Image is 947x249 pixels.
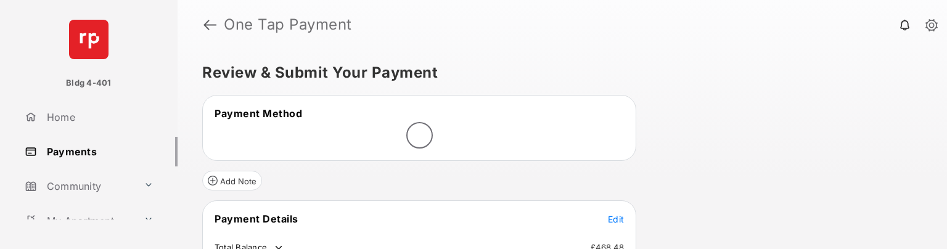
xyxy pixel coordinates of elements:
[215,107,302,120] span: Payment Method
[20,137,178,166] a: Payments
[20,171,139,201] a: Community
[202,65,912,80] h5: Review & Submit Your Payment
[66,77,111,89] p: Bldg 4-401
[69,20,109,59] img: svg+xml;base64,PHN2ZyB4bWxucz0iaHR0cDovL3d3dy53My5vcmcvMjAwMC9zdmciIHdpZHRoPSI2NCIgaGVpZ2h0PSI2NC...
[20,206,139,235] a: My Apartment
[202,171,262,190] button: Add Note
[608,213,624,225] button: Edit
[608,214,624,224] span: Edit
[20,102,178,132] a: Home
[224,17,352,32] strong: One Tap Payment
[215,213,298,225] span: Payment Details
